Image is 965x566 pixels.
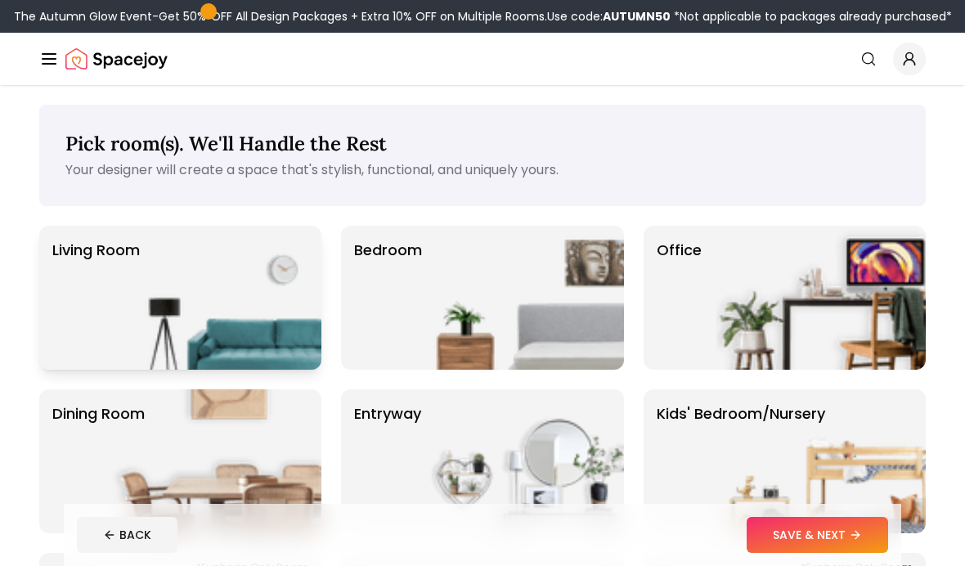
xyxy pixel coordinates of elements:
[354,402,421,520] p: entryway
[716,389,926,533] img: Kids' Bedroom/Nursery
[65,43,168,75] img: Spacejoy Logo
[671,8,952,25] span: *Not applicable to packages already purchased*
[716,226,926,370] img: Office
[14,8,952,25] div: The Autumn Glow Event-Get 50% OFF All Design Packages + Extra 10% OFF on Multiple Rooms.
[415,389,624,533] img: entryway
[39,33,926,85] nav: Global
[77,517,177,553] button: BACK
[354,239,422,357] p: Bedroom
[65,160,900,180] p: Your designer will create a space that's stylish, functional, and uniquely yours.
[52,402,145,520] p: Dining Room
[65,131,387,156] span: Pick room(s). We'll Handle the Rest
[657,402,825,520] p: Kids' Bedroom/Nursery
[603,8,671,25] b: AUTUMN50
[112,389,321,533] img: Dining Room
[657,239,702,357] p: Office
[547,8,671,25] span: Use code:
[52,239,140,357] p: Living Room
[747,517,888,553] button: SAVE & NEXT
[65,43,168,75] a: Spacejoy
[112,226,321,370] img: Living Room
[415,226,624,370] img: Bedroom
